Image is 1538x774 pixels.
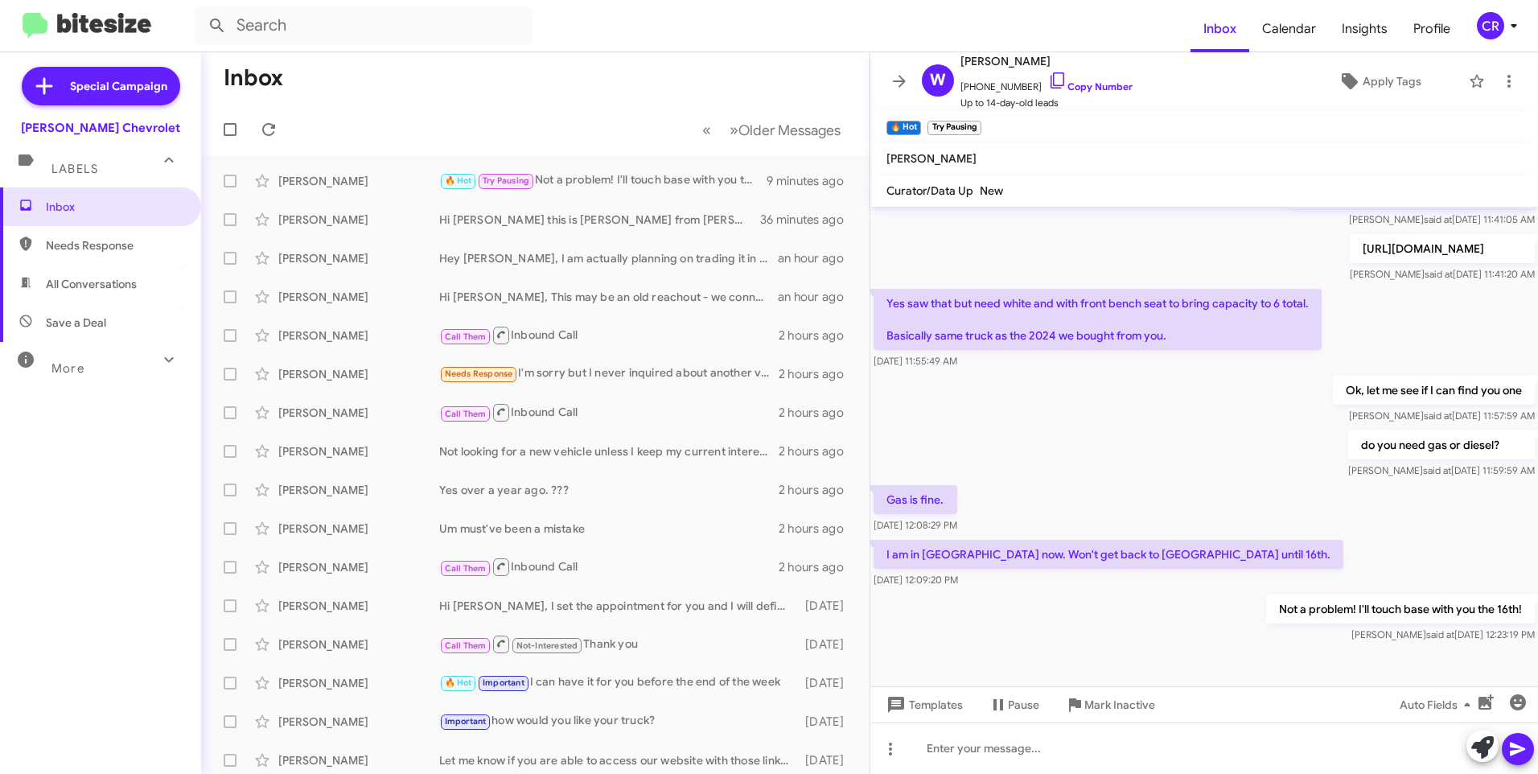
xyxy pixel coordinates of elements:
[1351,628,1535,640] span: [PERSON_NAME] [DATE] 12:23:19 PM
[439,171,767,190] div: Not a problem! I'll touch base with you the 16th!
[278,598,439,614] div: [PERSON_NAME]
[798,675,857,691] div: [DATE]
[1477,12,1504,39] div: CR
[779,521,857,537] div: 2 hours ago
[195,6,533,45] input: Search
[439,752,798,768] div: Let me know if you are able to access our website with those links, I may have to text them off m...
[1350,234,1535,263] p: [URL][DOMAIN_NAME]
[960,95,1133,111] span: Up to 14-day-old leads
[960,51,1133,71] span: [PERSON_NAME]
[730,120,738,140] span: »
[1423,464,1451,476] span: said at
[278,521,439,537] div: [PERSON_NAME]
[960,71,1133,95] span: [PHONE_NUMBER]
[439,212,760,228] div: Hi [PERSON_NAME] this is [PERSON_NAME] from [PERSON_NAME] in [GEOGRAPHIC_DATA], This is my cell n...
[445,640,487,651] span: Call Them
[439,402,779,422] div: Inbound Call
[51,361,84,376] span: More
[1400,690,1477,719] span: Auto Fields
[278,212,439,228] div: [PERSON_NAME]
[1348,430,1535,459] p: do you need gas or diesel?
[483,175,529,186] span: Try Pausing
[439,325,779,345] div: Inbound Call
[46,199,183,215] span: Inbox
[779,482,857,498] div: 2 hours ago
[930,68,946,93] span: W
[439,289,778,305] div: Hi [PERSON_NAME], This may be an old reachout - we connected in the fall of 2022 and purchased a ...
[439,443,779,459] div: Not looking for a new vehicle unless I keep my current interest rate.
[445,368,513,379] span: Needs Response
[1463,12,1520,39] button: CR
[886,151,977,166] span: [PERSON_NAME]
[1426,628,1454,640] span: said at
[439,482,779,498] div: Yes over a year ago. ???
[445,563,487,574] span: Call Them
[874,540,1343,569] p: I am in [GEOGRAPHIC_DATA] now. Won't get back to [GEOGRAPHIC_DATA] until 16th.
[778,250,857,266] div: an hour ago
[278,482,439,498] div: [PERSON_NAME]
[439,364,779,383] div: I'm sorry but I never inquired about another vehicle I'm happy with the one that I have.
[693,113,721,146] button: Previous
[874,355,957,367] span: [DATE] 11:55:49 AM
[1387,690,1490,719] button: Auto Fields
[1333,376,1535,405] p: Ok, let me see if I can find you one
[1266,595,1535,624] p: Not a problem! I'll touch base with you the 16th!
[278,752,439,768] div: [PERSON_NAME]
[1400,6,1463,52] a: Profile
[886,183,973,198] span: Curator/Data Up
[516,640,578,651] span: Not-Interested
[278,559,439,575] div: [PERSON_NAME]
[445,409,487,419] span: Call Them
[439,634,798,654] div: Thank you
[439,250,778,266] div: Hey [PERSON_NAME], I am actually planning on trading it in at [PERSON_NAME] Nissan of Stanhope, g...
[439,673,798,692] div: I can have it for you before the end of the week
[439,598,798,614] div: Hi [PERSON_NAME], I set the appointment for you and I will definitely see you [DATE]. Our address...
[278,289,439,305] div: [PERSON_NAME]
[278,636,439,653] div: [PERSON_NAME]
[886,121,921,135] small: 🔥 Hot
[720,113,850,146] button: Next
[798,752,857,768] div: [DATE]
[51,162,98,176] span: Labels
[439,557,779,577] div: Inbound Call
[278,405,439,421] div: [PERSON_NAME]
[1350,268,1535,280] span: [PERSON_NAME] [DATE] 11:41:20 AM
[1329,6,1400,52] a: Insights
[778,289,857,305] div: an hour ago
[874,519,957,531] span: [DATE] 12:08:29 PM
[21,120,180,136] div: [PERSON_NAME] Chevrolet
[1052,690,1168,719] button: Mark Inactive
[738,121,841,139] span: Older Messages
[439,712,798,731] div: how would you like your truck?
[779,405,857,421] div: 2 hours ago
[278,327,439,344] div: [PERSON_NAME]
[445,331,487,342] span: Call Them
[1008,690,1039,719] span: Pause
[702,120,711,140] span: «
[883,690,963,719] span: Templates
[1424,410,1452,422] span: said at
[1297,67,1461,96] button: Apply Tags
[779,366,857,382] div: 2 hours ago
[278,443,439,459] div: [PERSON_NAME]
[980,183,1003,198] span: New
[798,636,857,653] div: [DATE]
[278,250,439,266] div: [PERSON_NAME]
[874,574,958,586] span: [DATE] 12:09:20 PM
[445,677,472,688] span: 🔥 Hot
[1424,213,1452,225] span: said at
[46,276,137,292] span: All Conversations
[760,212,857,228] div: 36 minutes ago
[1249,6,1329,52] a: Calendar
[483,677,524,688] span: Important
[779,443,857,459] div: 2 hours ago
[70,78,167,94] span: Special Campaign
[1191,6,1249,52] a: Inbox
[46,315,106,331] span: Save a Deal
[1363,67,1421,96] span: Apply Tags
[1425,268,1453,280] span: said at
[445,716,487,727] span: Important
[779,327,857,344] div: 2 hours ago
[1349,410,1535,422] span: [PERSON_NAME] [DATE] 11:57:59 AM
